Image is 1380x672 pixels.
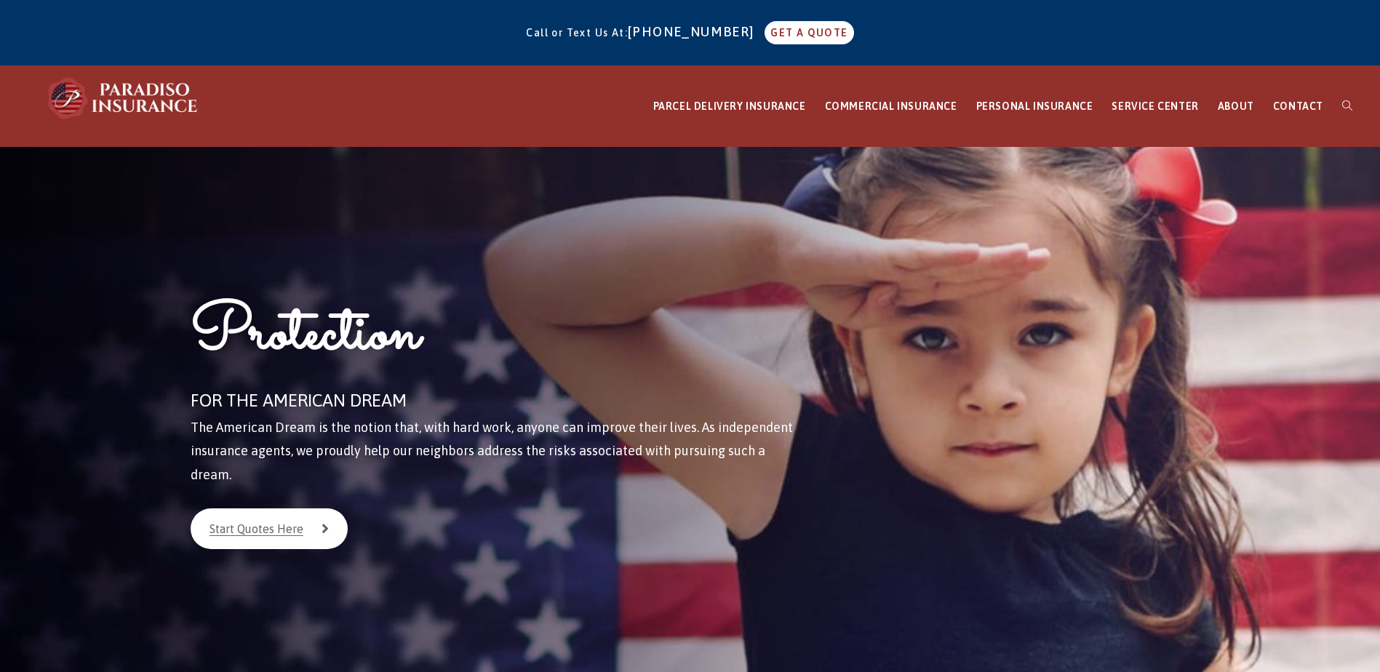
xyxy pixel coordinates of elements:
a: COMMERCIAL INSURANCE [815,66,967,147]
span: ABOUT [1218,100,1254,112]
span: SERVICE CENTER [1112,100,1198,112]
a: Start Quotes Here [191,508,348,549]
span: COMMERCIAL INSURANCE [825,100,957,112]
a: ABOUT [1208,66,1264,147]
span: PARCEL DELIVERY INSURANCE [653,100,806,112]
a: GET A QUOTE [765,21,853,44]
span: The American Dream is the notion that, with hard work, anyone can improve their lives. As indepen... [191,420,793,482]
img: Paradiso Insurance [44,76,204,120]
a: [PHONE_NUMBER] [628,24,762,39]
a: CONTACT [1264,66,1333,147]
span: PERSONAL INSURANCE [976,100,1093,112]
span: Call or Text Us At: [526,27,628,39]
a: PARCEL DELIVERY INSURANCE [644,66,815,147]
h1: Protection [191,292,797,385]
a: SERVICE CENTER [1102,66,1208,147]
a: PERSONAL INSURANCE [967,66,1103,147]
span: FOR THE AMERICAN DREAM [191,391,407,410]
span: CONTACT [1273,100,1323,112]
